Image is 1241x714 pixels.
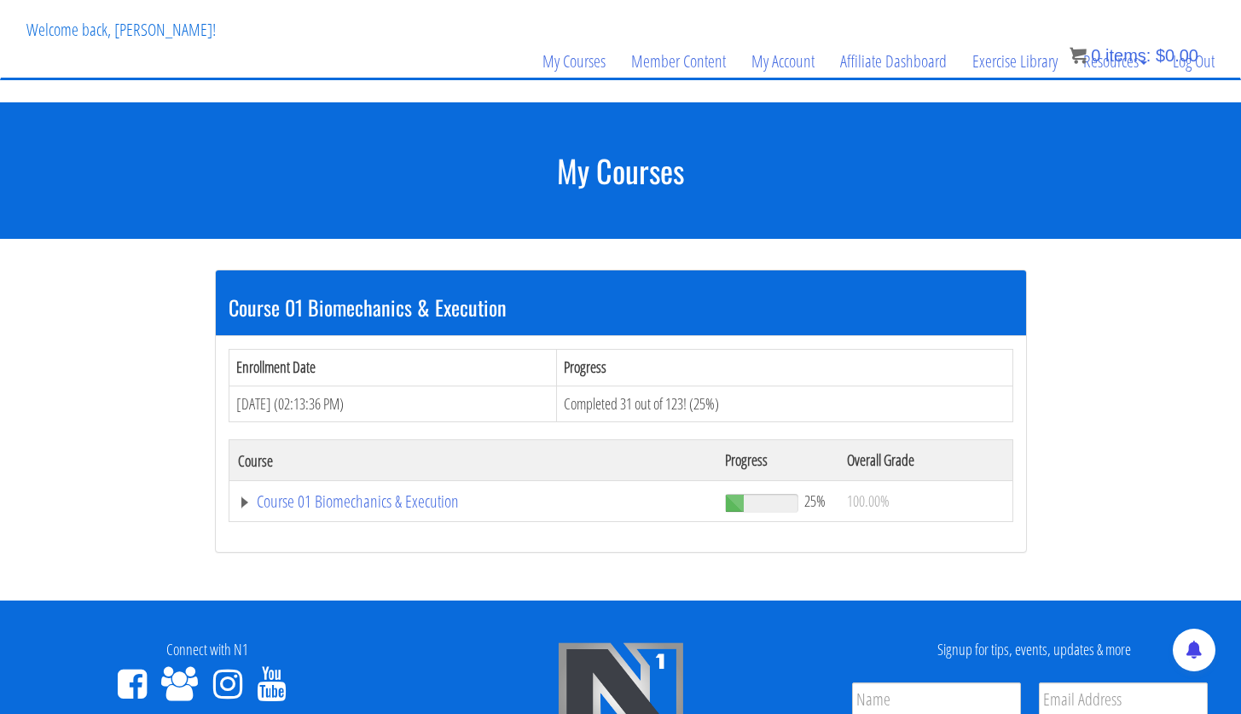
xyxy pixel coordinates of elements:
[960,20,1070,102] a: Exercise Library
[618,20,739,102] a: Member Content
[804,491,826,510] span: 25%
[229,296,1013,318] h3: Course 01 Biomechanics & Execution
[556,386,1012,422] td: Completed 31 out of 123! (25%)
[1070,46,1198,65] a: 0 items: $0.00
[827,20,960,102] a: Affiliate Dashboard
[530,20,618,102] a: My Courses
[838,481,1012,522] td: 100.00%
[556,349,1012,386] th: Progress
[840,641,1228,659] h4: Signup for tips, events, updates & more
[739,20,827,102] a: My Account
[1070,20,1160,102] a: Resources
[229,440,716,481] th: Course
[1156,46,1198,65] bdi: 0.00
[1091,46,1100,65] span: 0
[716,440,838,481] th: Progress
[1156,46,1165,65] span: $
[229,349,556,386] th: Enrollment Date
[13,641,401,659] h4: Connect with N1
[238,493,709,510] a: Course 01 Biomechanics & Execution
[1070,47,1087,64] img: icon11.png
[229,386,556,422] td: [DATE] (02:13:36 PM)
[838,440,1012,481] th: Overall Grade
[1105,46,1151,65] span: items:
[1160,20,1227,102] a: Log Out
